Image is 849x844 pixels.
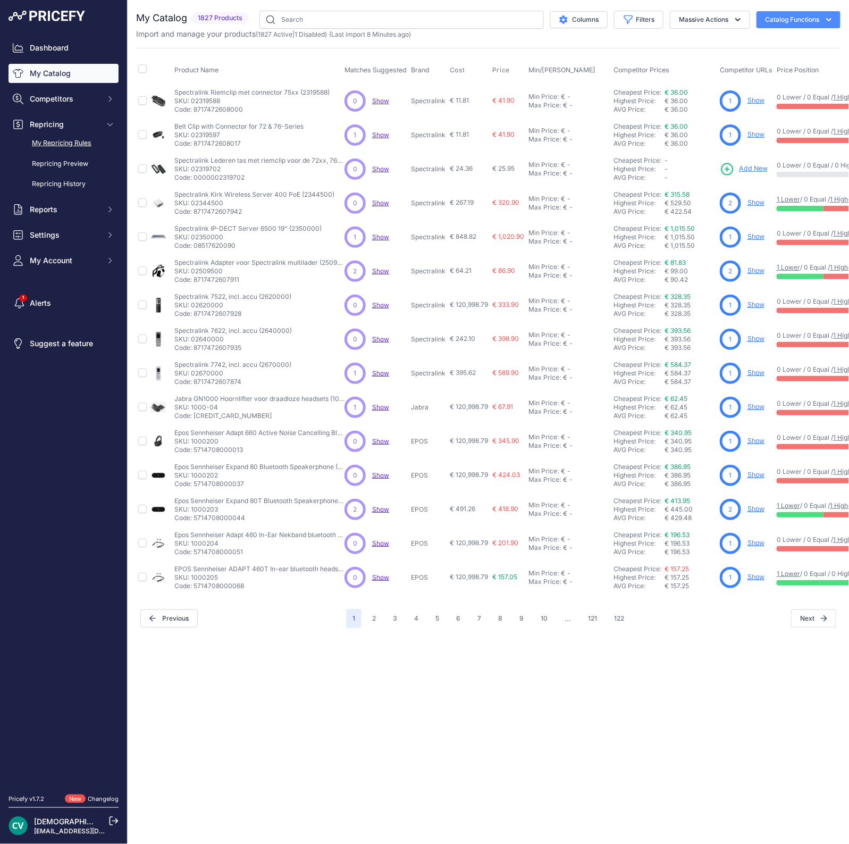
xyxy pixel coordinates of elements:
[174,131,304,139] p: SKU: 02319597
[9,134,119,153] a: My Repricing Rules
[174,344,292,352] p: Code: 8717472607935
[9,38,119,57] a: Dashboard
[561,127,565,135] div: €
[9,89,119,108] button: Competitors
[372,369,389,377] a: Show
[613,66,669,74] span: Competitor Prices
[561,161,565,169] div: €
[492,96,515,104] span: € 41.90
[756,11,840,28] button: Catalog Functions
[613,258,661,266] a: Cheapest Price:
[528,339,561,348] div: Max Price:
[665,165,668,173] span: -
[30,230,99,240] span: Settings
[665,335,691,343] span: € 393.56
[492,66,510,74] span: Price
[665,301,691,309] span: € 328.35
[450,609,467,628] button: Go to page 6
[513,609,530,628] button: Go to page 9
[665,429,692,437] a: € 340.95
[258,30,292,38] a: 1827 Active
[665,361,691,369] a: € 584.37
[9,294,119,313] a: Alerts
[561,263,565,271] div: €
[613,199,665,207] div: Highest Price:
[9,251,119,270] button: My Account
[174,207,334,216] p: Code: 8717472607942
[613,165,665,173] div: Highest Price:
[492,164,515,172] span: € 25.95
[372,471,389,479] a: Show
[534,609,554,628] button: Go to page 10
[372,199,389,207] a: Show
[30,94,99,104] span: Competitors
[567,169,573,178] div: -
[565,229,570,237] div: -
[528,66,595,74] span: Min/[PERSON_NAME]
[329,30,411,38] span: (Last import 8 Minutes ago)
[665,173,668,181] span: -
[665,310,716,318] div: € 328.35
[665,105,716,114] div: € 36.00
[665,190,690,198] a: € 315.58
[613,565,661,573] a: Cheapest Price:
[372,573,389,581] span: Show
[613,173,665,182] div: AVG Price:
[613,88,661,96] a: Cheapest Price:
[561,195,565,203] div: €
[567,237,573,246] div: -
[408,609,425,628] button: Go to page 4
[665,463,691,471] a: € 386.95
[372,301,389,309] span: Show
[528,169,561,178] div: Max Price:
[174,224,322,233] p: Spectralink IP-DECT Server 6500 19" (2350000)
[613,463,661,471] a: Cheapest Price:
[613,131,665,139] div: Highest Price:
[665,207,716,216] div: € 422.54
[528,203,561,212] div: Max Price:
[528,101,561,110] div: Max Price:
[665,156,668,164] span: -
[665,131,688,139] span: € 36.00
[450,66,465,74] span: Cost
[492,198,519,206] span: € 320.90
[567,135,573,144] div: -
[372,335,389,343] span: Show
[450,130,469,138] span: € 11.81
[613,207,665,216] div: AVG Price:
[567,305,573,314] div: -
[563,339,567,348] div: €
[665,224,695,232] a: € 1,015.50
[174,105,330,114] p: Code: 8717472608000
[174,156,344,165] p: Spectralink Lederen tas met riemclip voor de 72xx, 76xx en 77xx handsets. (2319702)
[354,130,357,140] span: 1
[30,255,99,266] span: My Account
[528,135,561,144] div: Max Price:
[174,275,344,284] p: Code: 8717472607911
[528,237,561,246] div: Max Price:
[174,258,344,267] p: Spectralink Adapter voor Spectralink multilader (2509500)
[561,331,565,339] div: €
[372,437,389,445] a: Show
[613,105,665,114] div: AVG Price:
[565,263,570,271] div: -
[174,97,330,105] p: SKU: 02319588
[372,267,389,275] a: Show
[386,609,404,628] button: Go to page 3
[777,570,800,578] a: 1 Lower
[613,122,661,130] a: Cheapest Price:
[670,11,750,29] button: Massive Actions
[528,93,559,101] div: Min Price:
[450,335,475,342] span: € 242.10
[563,135,567,144] div: €
[729,266,733,276] span: 2
[492,335,519,342] span: € 398.90
[665,258,686,266] a: € 81.83
[174,173,344,182] p: Code: 0000002319702
[613,267,665,275] div: Highest Price:
[665,531,690,539] a: € 196.53
[747,471,764,479] a: Show
[720,162,768,177] a: Add New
